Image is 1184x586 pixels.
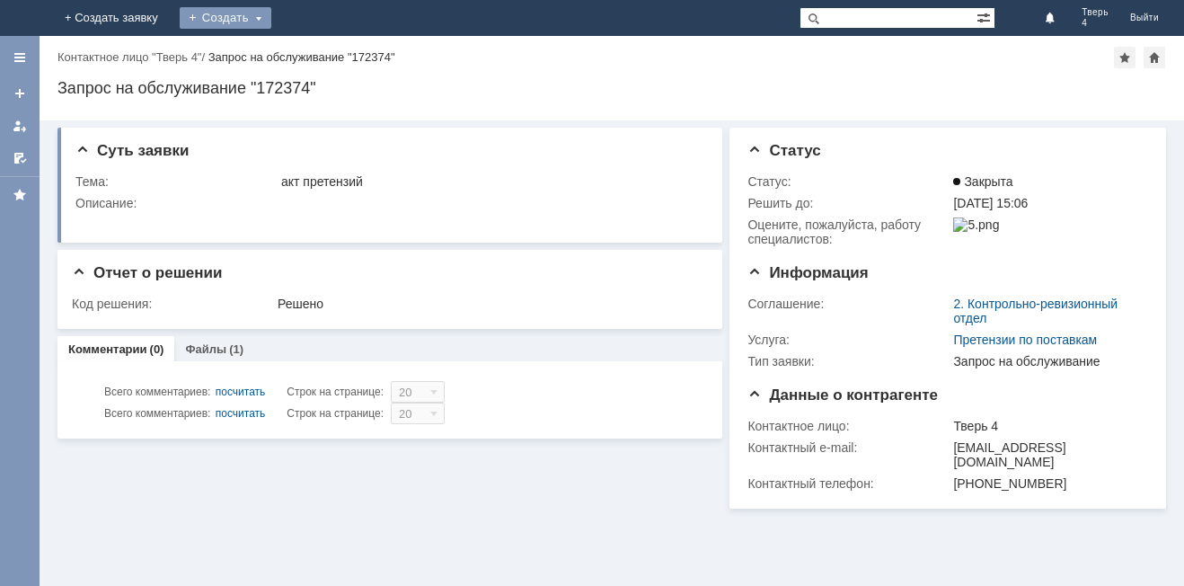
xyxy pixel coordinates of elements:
[953,174,1012,189] span: Закрыта
[104,403,384,424] i: Строк на странице:
[953,419,1140,433] div: Тверь 4
[229,342,243,356] div: (1)
[747,419,950,433] div: Контактное лицо:
[747,386,938,404] span: Данные о контрагенте
[976,8,994,25] span: Расширенный поиск
[747,264,868,281] span: Информация
[747,196,950,210] div: Решить до:
[5,144,34,173] a: Мои согласования
[953,440,1140,469] div: [EMAIL_ADDRESS][DOMAIN_NAME]
[75,174,278,189] div: Тема:
[216,403,266,424] div: посчитать
[747,354,950,368] div: Тип заявки:
[1082,7,1109,18] span: Тверь
[953,196,1028,210] span: [DATE] 15:06
[747,142,820,159] span: Статус
[72,264,222,281] span: Отчет о решении
[1114,47,1135,68] div: Добавить в избранное
[747,333,950,347] div: Услуга:
[747,297,950,311] div: Соглашение:
[953,354,1140,368] div: Запрос на обслуживание
[75,142,189,159] span: Суть заявки
[104,381,384,403] i: Строк на странице:
[72,297,274,311] div: Код решения:
[75,196,702,210] div: Описание:
[747,440,950,455] div: Контактный e-mail:
[57,50,201,64] a: Контактное лицо "Тверь 4"
[5,111,34,140] a: Мои заявки
[150,342,164,356] div: (0)
[216,381,266,403] div: посчитать
[208,50,395,64] div: Запрос на обслуживание "172374"
[185,342,226,356] a: Файлы
[104,407,210,420] span: Всего комментариев:
[281,174,698,189] div: акт претензий
[747,476,950,491] div: Контактный телефон:
[1082,18,1109,29] span: 4
[1144,47,1165,68] div: Сделать домашней страницей
[180,7,271,29] div: Создать
[68,342,147,356] a: Комментарии
[57,79,1166,97] div: Запрос на обслуживание "172374"
[104,386,210,398] span: Всего комментариев:
[747,174,950,189] div: Статус:
[278,297,698,311] div: Решено
[953,218,999,232] img: 5.png
[5,79,34,108] a: Создать заявку
[747,218,950,246] div: Oцените, пожалуйста, работу специалистов:
[953,297,1118,325] a: 2. Контрольно-ревизионный отдел
[953,476,1140,491] div: [PHONE_NUMBER]
[953,333,1097,347] a: Претензии по поставкам
[57,50,208,64] div: /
